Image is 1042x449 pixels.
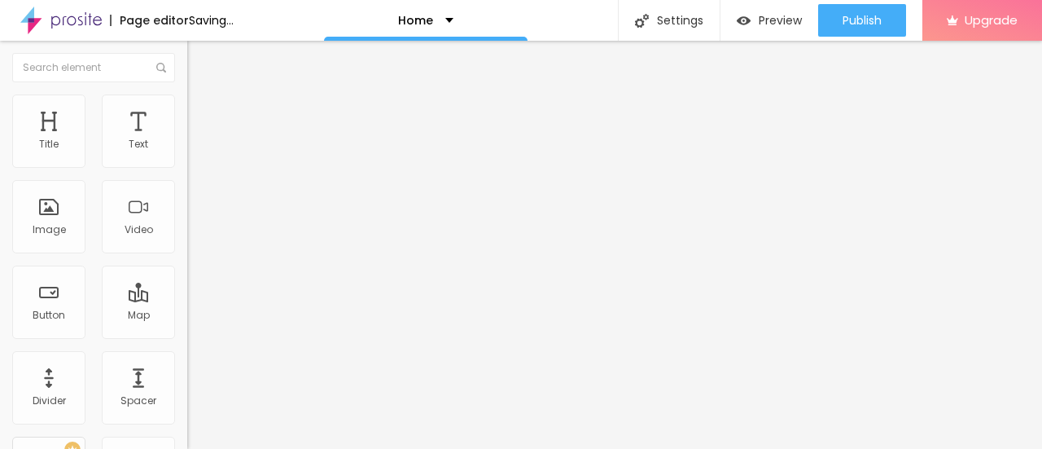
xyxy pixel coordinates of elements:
button: Preview [720,4,818,37]
div: Saving... [189,15,234,26]
div: Image [33,224,66,236]
button: Publish [818,4,906,37]
div: Spacer [120,395,156,407]
p: Home [398,15,433,26]
img: Icone [635,14,649,28]
img: Icone [156,63,166,73]
div: Button [33,310,65,321]
div: Page editor [110,15,189,26]
input: Search element [12,53,175,82]
img: view-1.svg [737,14,751,28]
div: Divider [33,395,66,407]
div: Title [39,139,59,150]
span: Upgrade [965,13,1018,27]
span: Preview [759,14,802,27]
div: Text [129,139,148,150]
div: Video [125,224,153,236]
iframe: Editor [187,41,1042,449]
div: Map [128,310,150,321]
span: Publish [843,14,882,27]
